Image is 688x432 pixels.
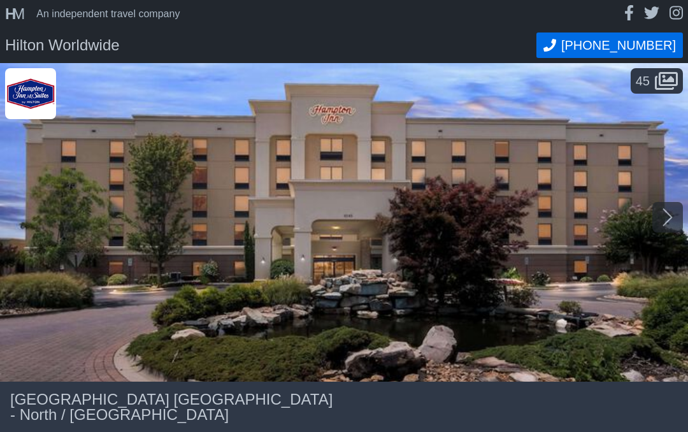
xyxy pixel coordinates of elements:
span: M [12,5,21,22]
h2: [GEOGRAPHIC_DATA] [GEOGRAPHIC_DATA] - North / [GEOGRAPHIC_DATA] [10,392,334,422]
div: 45 [631,68,683,94]
a: twitter [644,5,659,22]
a: HM [5,6,31,22]
a: instagram [670,5,683,22]
span: [PHONE_NUMBER] [561,38,676,53]
a: facebook [624,5,634,22]
h1: Hilton Worldwide [5,38,536,53]
div: An independent travel company [36,9,180,19]
span: H [5,5,12,22]
img: Hilton Worldwide [5,68,56,119]
button: Call [536,32,683,58]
